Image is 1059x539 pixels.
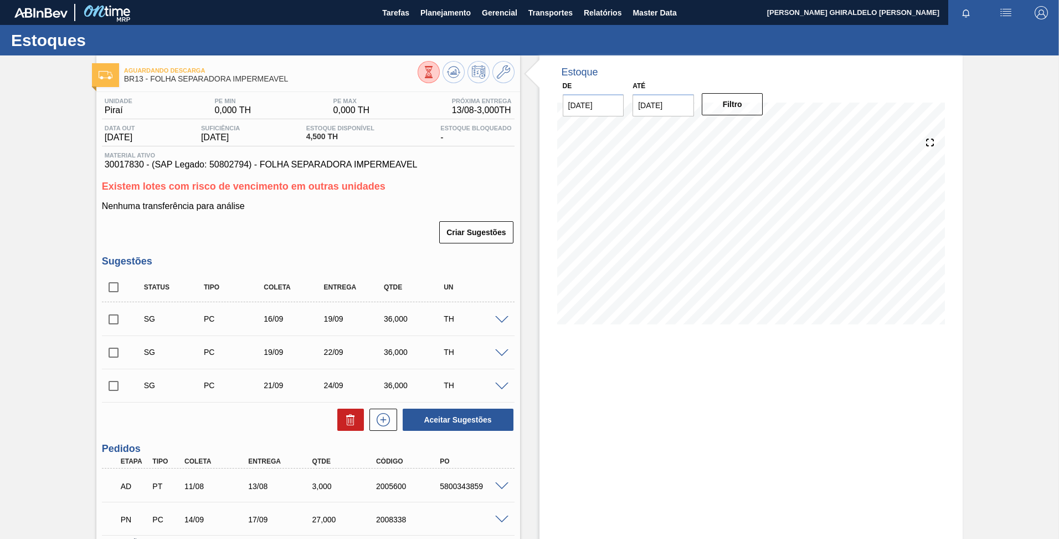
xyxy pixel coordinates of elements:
[418,61,440,83] button: Visão Geral dos Estoques
[201,283,268,291] div: Tipo
[563,94,624,116] input: dd/mm/yyyy
[261,381,328,390] div: 21/09/2025
[321,283,388,291] div: Entrega
[201,348,268,357] div: Pedido de Compra
[141,348,208,357] div: Sugestão Criada
[102,201,515,211] p: Nenhuma transferência para análise
[584,6,621,19] span: Relatórios
[381,314,448,323] div: 36,000
[373,457,445,465] div: Código
[214,98,251,104] span: PE MIN
[452,98,512,104] span: Próxima Entrega
[1035,6,1048,19] img: Logout
[467,61,490,83] button: Programar Estoque
[373,482,445,491] div: 2005600
[105,133,135,143] span: [DATE]
[438,125,514,143] div: -
[11,34,208,47] h1: Estoques
[245,457,317,465] div: Entrega
[102,443,515,455] h3: Pedidos
[492,61,515,83] button: Ir ao Master Data / Geral
[528,6,573,19] span: Transportes
[443,61,465,83] button: Atualizar Gráfico
[439,221,513,243] button: Criar Sugestões
[105,160,512,170] span: 30017830 - (SAP Legado: 50802794) - FOLHA SEPARADORA IMPERMEAVEL
[633,6,676,19] span: Master Data
[182,515,253,524] div: 14/09/2025
[121,482,148,491] p: AD
[306,125,374,131] span: Estoque Disponível
[150,482,183,491] div: Pedido de Transferência
[141,314,208,323] div: Sugestão Criada
[182,482,253,491] div: 11/08/2025
[403,409,513,431] button: Aceitar Sugestões
[201,125,240,131] span: Suficiência
[397,408,515,432] div: Aceitar Sugestões
[441,314,508,323] div: TH
[373,515,445,524] div: 2008338
[214,105,251,115] span: 0,000 TH
[201,133,240,143] span: [DATE]
[310,457,381,465] div: Qtde
[141,381,208,390] div: Sugestão Criada
[437,457,508,465] div: PO
[333,105,370,115] span: 0,000 TH
[201,381,268,390] div: Pedido de Compra
[310,482,381,491] div: 3,000
[420,6,471,19] span: Planejamento
[702,93,763,115] button: Filtro
[141,283,208,291] div: Status
[118,507,151,532] div: Pedido em Negociação
[332,409,364,431] div: Excluir Sugestões
[105,98,132,104] span: Unidade
[633,94,694,116] input: dd/mm/yyyy
[452,105,512,115] span: 13/08 - 3,000 TH
[121,515,148,524] p: PN
[306,133,374,141] span: 4,500 TH
[105,105,132,115] span: Piraí
[310,515,381,524] div: 27,000
[441,381,508,390] div: TH
[441,283,508,291] div: UN
[124,67,418,74] span: Aguardando Descarga
[321,381,388,390] div: 24/09/2025
[633,82,645,90] label: Até
[150,515,183,524] div: Pedido de Compra
[182,457,253,465] div: Coleta
[102,256,515,267] h3: Sugestões
[201,314,268,323] div: Pedido de Compra
[321,348,388,357] div: 22/09/2025
[563,82,572,90] label: De
[381,348,448,357] div: 36,000
[321,314,388,323] div: 19/09/2025
[562,67,598,78] div: Estoque
[245,515,317,524] div: 17/09/2025
[245,482,317,491] div: 13/08/2025
[150,457,183,465] div: Tipo
[261,314,328,323] div: 16/09/2025
[118,457,151,465] div: Etapa
[437,482,508,491] div: 5800343859
[381,381,448,390] div: 36,000
[948,5,984,21] button: Notificações
[261,283,328,291] div: Coleta
[482,6,517,19] span: Gerencial
[102,181,385,192] span: Existem lotes com risco de vencimento em outras unidades
[124,75,418,83] span: BR13 - FOLHA SEPARADORA IMPERMEAVEL
[999,6,1012,19] img: userActions
[99,71,112,79] img: Ícone
[440,220,514,245] div: Criar Sugestões
[118,474,151,499] div: Aguardando Descarga
[441,348,508,357] div: TH
[440,125,511,131] span: Estoque Bloqueado
[333,98,370,104] span: PE MAX
[364,409,397,431] div: Nova sugestão
[381,283,448,291] div: Qtde
[261,348,328,357] div: 19/09/2025
[382,6,409,19] span: Tarefas
[14,8,68,18] img: TNhmsLtSVTkK8tSr43FrP2fwEKptu5GPRR3wAAAABJRU5ErkJggg==
[105,152,512,159] span: Material ativo
[105,125,135,131] span: Data out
